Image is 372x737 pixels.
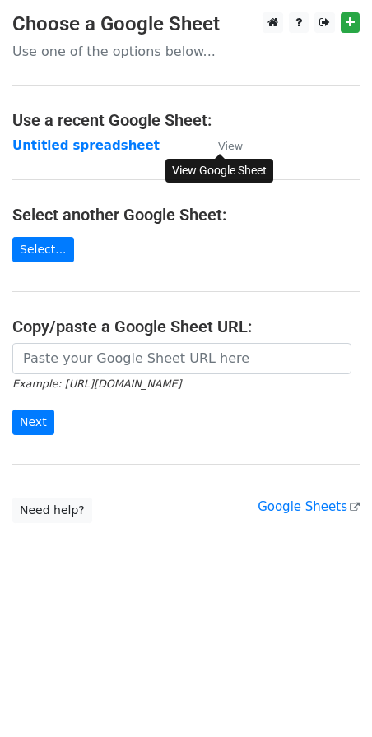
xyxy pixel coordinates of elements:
input: Next [12,410,54,435]
a: Select... [12,237,74,262]
p: Use one of the options below... [12,43,360,60]
h4: Select another Google Sheet: [12,205,360,225]
a: Need help? [12,498,92,523]
div: View Google Sheet [165,159,273,183]
small: View [218,140,243,152]
h3: Choose a Google Sheet [12,12,360,36]
a: Untitled spreadsheet [12,138,160,153]
a: Google Sheets [258,499,360,514]
input: Paste your Google Sheet URL here [12,343,351,374]
h4: Use a recent Google Sheet: [12,110,360,130]
iframe: Chat Widget [290,658,372,737]
a: View [202,138,243,153]
h4: Copy/paste a Google Sheet URL: [12,317,360,336]
small: Example: [URL][DOMAIN_NAME] [12,378,181,390]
